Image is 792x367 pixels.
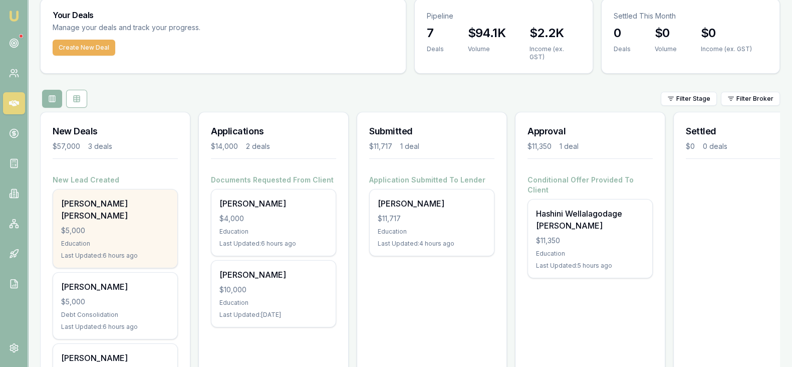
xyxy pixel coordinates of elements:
div: [PERSON_NAME] [61,352,169,364]
div: 1 deal [400,141,419,151]
h4: Conditional Offer Provided To Client [527,175,653,195]
div: [PERSON_NAME] [219,269,328,281]
div: Education [219,299,328,307]
div: Deals [614,45,631,53]
h3: $0 [655,25,677,41]
div: Hashini Wellalagodage [PERSON_NAME] [536,208,644,232]
button: Filter Stage [661,92,717,106]
div: Last Updated: 6 hours ago [61,323,169,331]
h3: 0 [614,25,631,41]
div: $0 [686,141,695,151]
h3: Your Deals [53,11,394,19]
div: $10,000 [219,285,328,295]
div: Last Updated: 5 hours ago [536,262,644,270]
div: $57,000 [53,141,80,151]
div: Last Updated: [DATE] [219,311,328,319]
div: Debt Consolidation [61,311,169,319]
h4: Application Submitted To Lender [369,175,494,185]
h3: 7 [427,25,444,41]
div: [PERSON_NAME] [PERSON_NAME] [61,198,169,222]
h3: $2.2K [530,25,581,41]
div: $11,717 [369,141,392,151]
div: Volume [468,45,505,53]
div: $14,000 [211,141,238,151]
div: 3 deals [88,141,112,151]
h4: New Lead Created [53,175,178,185]
div: Deals [427,45,444,53]
div: 2 deals [246,141,270,151]
button: Create New Deal [53,40,115,56]
h3: Applications [211,124,336,138]
div: $5,000 [61,297,169,307]
div: $11,350 [536,236,644,246]
div: Education [219,228,328,236]
div: Education [536,250,644,258]
p: Manage your deals and track your progress. [53,22,309,34]
span: Filter Broker [736,95,773,103]
span: Filter Stage [676,95,710,103]
div: [PERSON_NAME] [378,198,486,210]
div: Income (ex. GST) [530,45,581,61]
div: Income (ex. GST) [701,45,752,53]
div: [PERSON_NAME] [61,281,169,293]
button: Filter Broker [721,92,780,106]
h3: Approval [527,124,653,138]
h4: Documents Requested From Client [211,175,336,185]
p: Settled This Month [614,11,767,21]
p: Pipeline [427,11,581,21]
h3: Submitted [369,124,494,138]
h3: $0 [701,25,752,41]
div: Education [61,240,169,248]
div: 1 deal [560,141,579,151]
div: $5,000 [61,226,169,236]
h3: New Deals [53,124,178,138]
img: emu-icon-u.png [8,10,20,22]
div: Last Updated: 6 hours ago [61,252,169,260]
div: $11,717 [378,214,486,224]
div: [PERSON_NAME] [219,198,328,210]
div: Last Updated: 6 hours ago [219,240,328,248]
div: Education [378,228,486,236]
div: 0 deals [703,141,727,151]
div: $4,000 [219,214,328,224]
div: Last Updated: 4 hours ago [378,240,486,248]
div: Volume [655,45,677,53]
div: $11,350 [527,141,552,151]
h3: $94.1K [468,25,505,41]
